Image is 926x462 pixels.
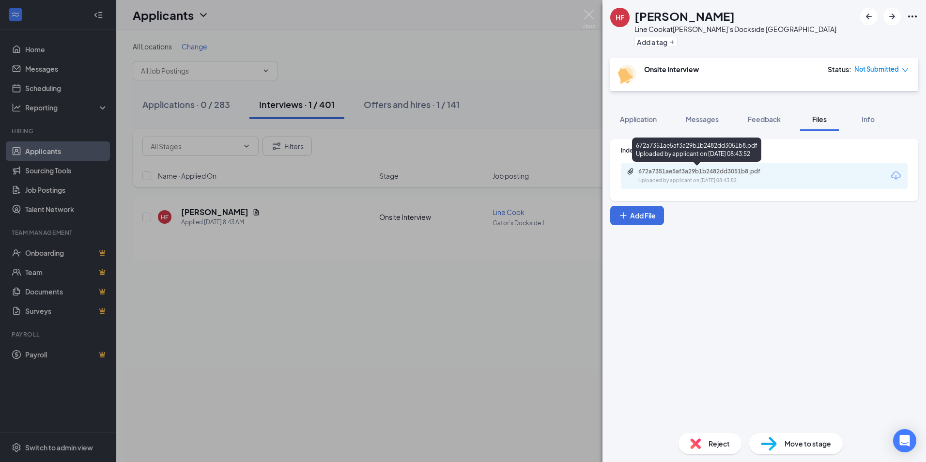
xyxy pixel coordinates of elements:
span: Move to stage [785,438,831,449]
div: Open Intercom Messenger [893,429,916,452]
a: Paperclip672a7351ae5af3a29b1b2482dd3051b8.pdfUploaded by applicant on [DATE] 08:43:52 [627,168,784,185]
svg: Download [890,170,902,182]
svg: Ellipses [907,11,918,22]
svg: ArrowRight [886,11,898,22]
b: Onsite Interview [644,65,699,74]
svg: Plus [669,39,675,45]
span: down [902,67,909,74]
div: Indeed Resume [621,146,908,154]
span: Not Submitted [854,64,899,74]
span: Application [620,115,657,123]
button: ArrowLeftNew [860,8,878,25]
span: Files [812,115,827,123]
button: Add FilePlus [610,206,664,225]
div: Status : [828,64,851,74]
span: Info [862,115,875,123]
svg: Paperclip [627,168,634,175]
svg: Plus [618,211,628,220]
h1: [PERSON_NAME] [634,8,735,24]
span: Messages [686,115,719,123]
div: 672a7351ae5af3a29b1b2482dd3051b8.pdf Uploaded by applicant on [DATE] 08:43:52 [632,138,761,162]
div: Line Cook at [PERSON_NAME]’s Dockside [GEOGRAPHIC_DATA] [634,24,836,34]
span: Feedback [748,115,781,123]
span: Reject [709,438,730,449]
button: PlusAdd a tag [634,37,678,47]
div: 672a7351ae5af3a29b1b2482dd3051b8.pdf [638,168,774,175]
div: Uploaded by applicant on [DATE] 08:43:52 [638,177,784,185]
div: HF [616,13,624,22]
button: ArrowRight [883,8,901,25]
svg: ArrowLeftNew [863,11,875,22]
